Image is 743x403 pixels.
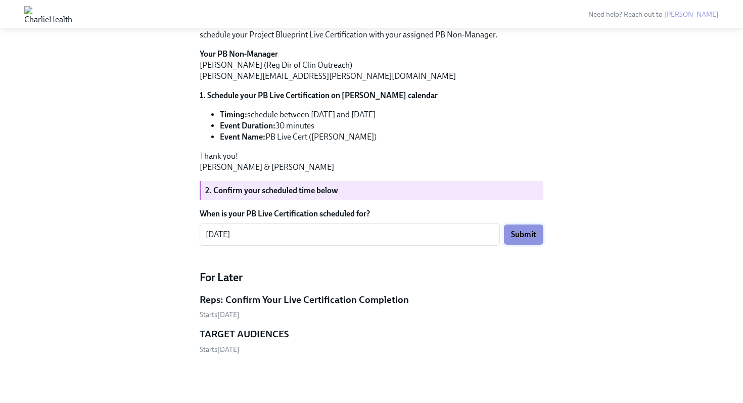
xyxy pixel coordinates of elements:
textarea: [DATE] [206,229,494,241]
h4: For Later [200,270,543,285]
span: Sunday, September 7th 2025, 11:00 am [200,310,240,319]
strong: Event Duration: [220,121,275,130]
strong: 2. Confirm your scheduled time below [205,186,338,195]
a: TARGET AUDIENCESStarts[DATE] [200,328,543,354]
strong: 1. Schedule your PB Live Certification on [PERSON_NAME] calendar [200,91,438,100]
button: Submit [504,225,543,245]
span: Tuesday, November 25th 2025, 10:00 am [200,345,240,354]
a: [PERSON_NAME] [664,10,719,19]
strong: Your PB Non-Manager [200,49,278,59]
p: [PERSON_NAME] (Reg Dir of Clin Outreach) [PERSON_NAME][EMAIL_ADDRESS][PERSON_NAME][DOMAIN_NAME] [200,49,543,82]
h5: TARGET AUDIENCES [200,328,289,341]
strong: Event Name: [220,132,265,142]
label: When is your PB Live Certification scheduled for? [200,208,543,219]
li: schedule between [DATE] and [DATE] [220,109,543,120]
li: PB Live Cert ([PERSON_NAME]) [220,131,543,143]
p: We're excited to get you Project Blueprint "certified" in the next few weeks! Follow the steps be... [200,18,543,40]
h5: Reps: Confirm Your Live Certification Completion [200,293,409,306]
span: Need help? Reach out to [588,10,719,19]
strong: Timing: [220,110,247,119]
p: Thank you! [PERSON_NAME] & [PERSON_NAME] [200,151,543,173]
img: CharlieHealth [24,6,72,22]
span: Submit [511,230,536,240]
li: 30 minutes [220,120,543,131]
a: Reps: Confirm Your Live Certification CompletionStarts[DATE] [200,293,543,320]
